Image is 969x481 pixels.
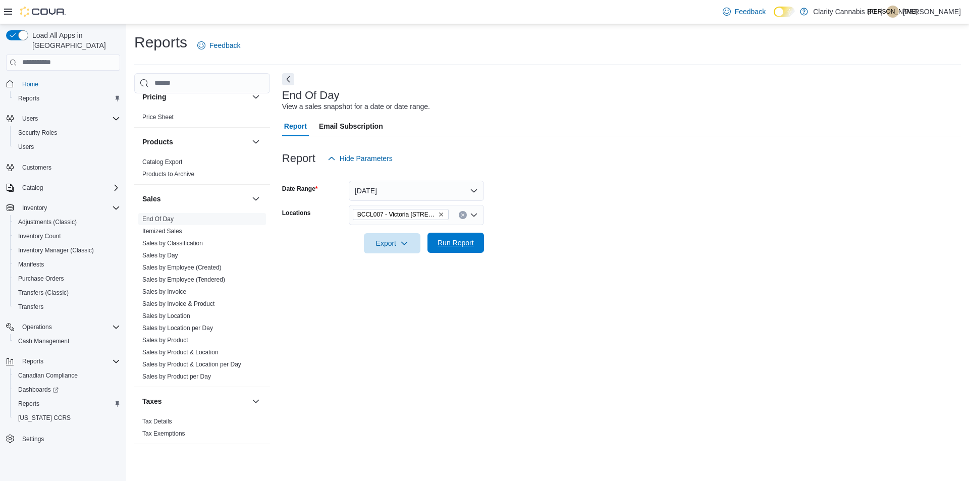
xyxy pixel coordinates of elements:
span: Sales by Product & Location per Day [142,360,241,368]
span: Transfers (Classic) [18,289,69,297]
button: Inventory [2,201,124,215]
h1: Reports [134,32,187,52]
button: Pricing [142,92,248,102]
span: Sales by Location per Day [142,324,213,332]
button: Transfers (Classic) [10,286,124,300]
span: Transfers (Classic) [14,287,120,299]
span: Inventory Manager (Classic) [14,244,120,256]
a: Sales by Employee (Created) [142,264,222,271]
a: Tax Exemptions [142,430,185,437]
span: Users [22,115,38,123]
button: Operations [2,320,124,334]
h3: Sales [142,194,161,204]
span: Users [18,143,34,151]
span: Email Subscription [319,116,383,136]
button: Inventory [18,202,51,214]
span: Purchase Orders [18,275,64,283]
span: Users [14,141,120,153]
span: Reports [18,400,39,408]
span: Dashboards [18,386,59,394]
span: Washington CCRS [14,412,120,424]
span: Export [370,233,414,253]
a: Transfers (Classic) [14,287,73,299]
button: Inventory Manager (Classic) [10,243,124,257]
button: Products [250,136,262,148]
div: Taxes [134,415,270,444]
button: Customers [2,160,124,175]
a: Sales by Employee (Tendered) [142,276,225,283]
span: Operations [22,323,52,331]
span: Hide Parameters [340,153,393,164]
button: Products [142,137,248,147]
h3: End Of Day [282,89,340,101]
span: Catalog Export [142,158,182,166]
span: Catalog [22,184,43,192]
span: Sales by Product per Day [142,372,211,381]
h3: Products [142,137,173,147]
span: Price Sheet [142,113,174,121]
button: Sales [250,193,262,205]
span: Inventory [18,202,120,214]
span: Settings [22,435,44,443]
span: Tax Details [142,417,172,425]
a: Sales by Product per Day [142,373,211,380]
button: Users [10,140,124,154]
span: Manifests [18,260,44,269]
span: Sales by Invoice [142,288,186,296]
button: Pricing [250,91,262,103]
a: Sales by Classification [142,240,203,247]
button: Open list of options [470,211,478,219]
a: Sales by Day [142,252,178,259]
span: Canadian Compliance [18,371,78,380]
span: Dashboards [14,384,120,396]
span: Customers [18,161,120,174]
span: Security Roles [14,127,120,139]
a: Adjustments (Classic) [14,216,81,228]
a: End Of Day [142,216,174,223]
span: Sales by Location [142,312,190,320]
span: Feedback [735,7,766,17]
button: Remove BCCL007 - Victoria 603 Gorge Rd E from selection in this group [438,211,444,218]
button: [DATE] [349,181,484,201]
button: Reports [2,354,124,368]
button: Reports [10,91,124,105]
div: Jared O'Sullivan [887,6,899,18]
a: Dashboards [14,384,63,396]
button: Catalog [18,182,47,194]
button: Security Roles [10,126,124,140]
span: Sales by Day [142,251,178,259]
span: [US_STATE] CCRS [18,414,71,422]
button: Settings [2,431,124,446]
a: Feedback [193,35,244,56]
button: [US_STATE] CCRS [10,411,124,425]
div: View a sales snapshot for a date or date range. [282,101,430,112]
a: Security Roles [14,127,61,139]
a: [US_STATE] CCRS [14,412,75,424]
button: Next [282,73,294,85]
h3: Pricing [142,92,166,102]
span: Cash Management [14,335,120,347]
span: Run Report [438,238,474,248]
button: Canadian Compliance [10,368,124,383]
a: Sales by Product [142,337,188,344]
span: Inventory Count [18,232,61,240]
nav: Complex example [6,73,120,472]
a: Dashboards [10,383,124,397]
a: Reports [14,398,43,410]
span: Report [284,116,307,136]
a: Settings [18,433,48,445]
button: Purchase Orders [10,272,124,286]
span: Sales by Product [142,336,188,344]
button: Users [2,112,124,126]
span: Cash Management [18,337,69,345]
button: Inventory Count [10,229,124,243]
div: Sales [134,213,270,387]
span: BCCL007 - Victoria 603 Gorge Rd E [353,209,449,220]
label: Date Range [282,185,318,193]
span: Catalog [18,182,120,194]
span: Tax Exemptions [142,430,185,438]
label: Locations [282,209,311,217]
span: Reports [22,357,43,365]
input: Dark Mode [774,7,795,17]
span: Sales by Employee (Tendered) [142,276,225,284]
